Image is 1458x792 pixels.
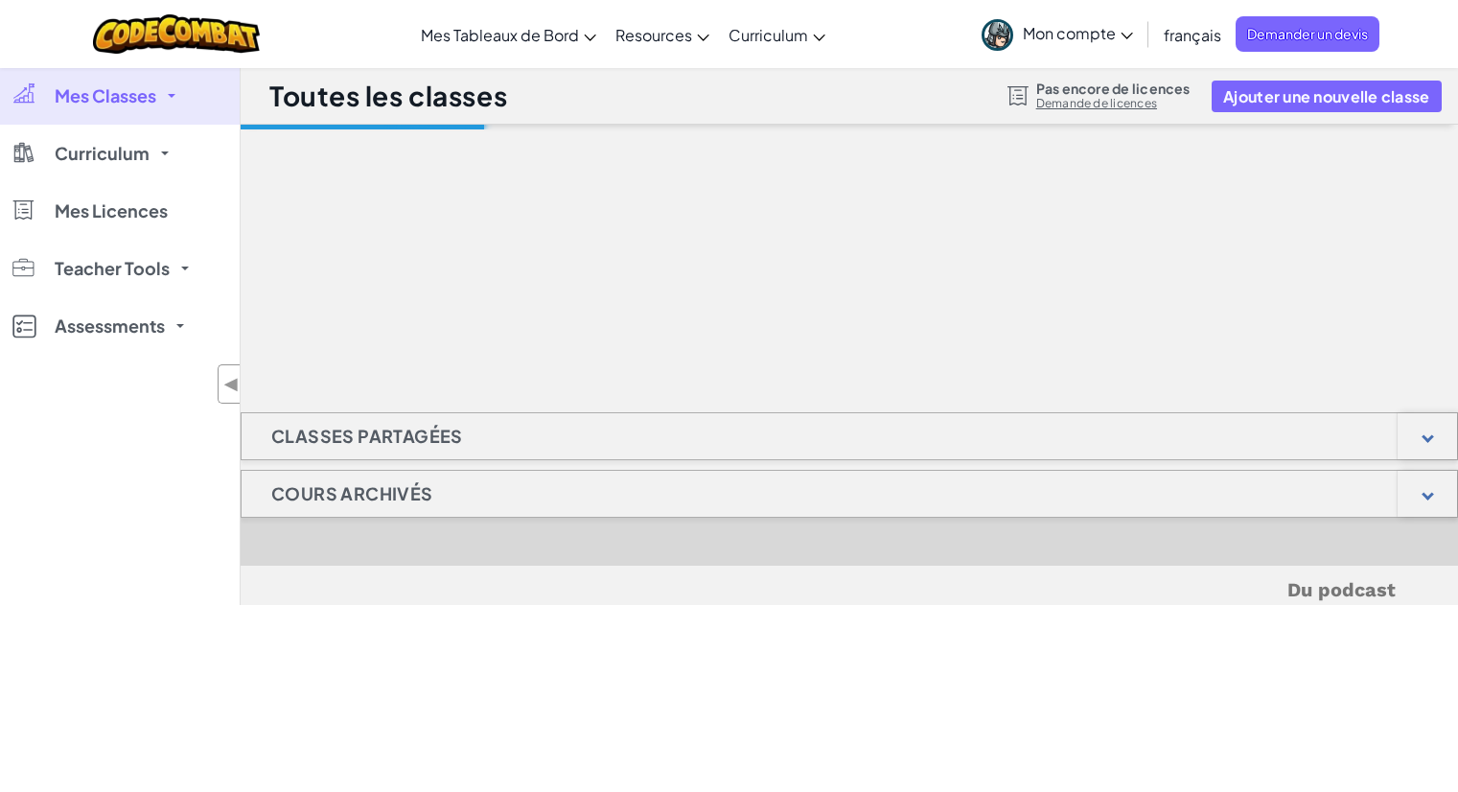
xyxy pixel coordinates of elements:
span: Teacher Tools [55,260,170,277]
img: CodeCombat logo [93,14,261,54]
a: français [1154,9,1231,60]
span: Curriculum [55,145,150,162]
span: Pas encore de licences [1036,81,1191,96]
button: Ajouter une nouvelle classe [1212,81,1441,112]
span: Resources [615,25,692,45]
img: avatar [982,19,1013,51]
span: ◀ [223,370,240,398]
a: Mes Tableaux de Bord [411,9,606,60]
span: français [1164,25,1221,45]
h5: Du podcast [303,575,1396,605]
span: Curriculum [729,25,808,45]
a: Mon compte [972,4,1143,64]
h1: Toutes les classes [269,78,507,114]
a: Demander un devis [1236,16,1379,52]
h1: Cours Archivés [242,470,463,518]
span: Assessments [55,317,165,335]
span: Mon compte [1023,23,1133,43]
span: Mes Tableaux de Bord [421,25,579,45]
span: Mes Licences [55,202,168,220]
a: Resources [606,9,719,60]
a: Demande de licences [1036,96,1191,111]
h1: Classes Partagées [242,412,493,460]
a: Curriculum [719,9,835,60]
span: Mes Classes [55,87,156,105]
